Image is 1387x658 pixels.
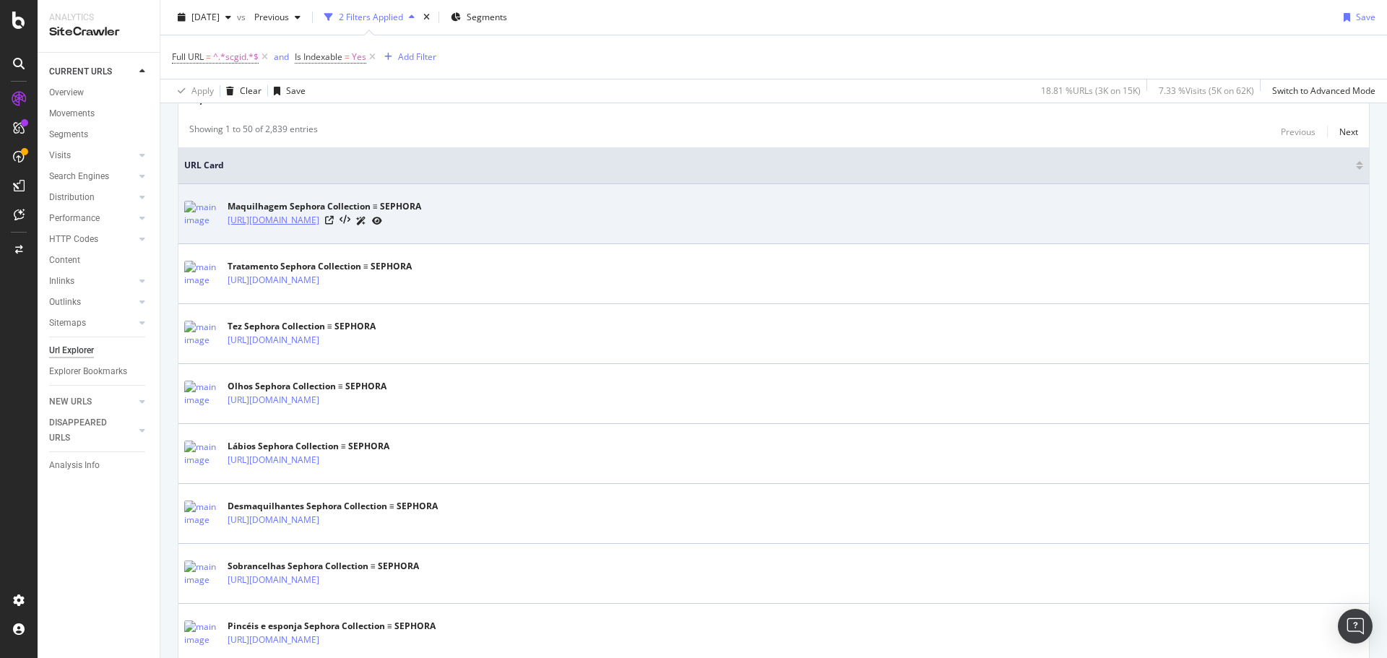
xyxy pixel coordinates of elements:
[467,11,507,23] span: Segments
[172,6,237,29] button: [DATE]
[49,232,98,247] div: HTTP Codes
[172,51,204,63] span: Full URL
[249,6,306,29] button: Previous
[49,190,95,205] div: Distribution
[228,260,412,273] div: Tratamento Sephora Collection ≡ SEPHORA
[228,633,319,647] a: [URL][DOMAIN_NAME]
[49,127,150,142] a: Segments
[184,381,220,407] img: main image
[184,159,1352,172] span: URL Card
[1159,85,1254,97] div: 7.33 % Visits ( 5K on 62K )
[49,394,135,410] a: NEW URLS
[49,64,135,79] a: CURRENT URLS
[184,201,220,227] img: main image
[268,79,306,103] button: Save
[1338,609,1373,644] div: Open Intercom Messenger
[228,320,382,333] div: Tez Sephora Collection ≡ SEPHORA
[398,51,436,63] div: Add Filter
[1266,79,1375,103] button: Switch to Advanced Mode
[49,316,135,331] a: Sitemaps
[286,85,306,97] div: Save
[49,458,150,473] a: Analysis Info
[49,458,100,473] div: Analysis Info
[228,380,386,393] div: Olhos Sephora Collection ≡ SEPHORA
[189,123,318,140] div: Showing 1 to 50 of 2,839 entries
[295,51,342,63] span: Is Indexable
[228,393,319,407] a: [URL][DOMAIN_NAME]
[1272,85,1375,97] div: Switch to Advanced Mode
[213,47,259,67] span: ^.*scgid.*$
[191,11,220,23] span: 2025 Aug. 26th
[49,316,86,331] div: Sitemaps
[1338,6,1375,29] button: Save
[1339,126,1358,138] div: Next
[184,560,220,586] img: main image
[325,216,334,225] a: Visit Online Page
[339,11,403,23] div: 2 Filters Applied
[49,211,135,226] a: Performance
[1356,11,1375,23] div: Save
[1041,85,1141,97] div: 18.81 % URLs ( 3K on 15K )
[372,213,382,228] a: URL Inspection
[49,295,135,310] a: Outlinks
[1339,123,1358,140] button: Next
[49,190,135,205] a: Distribution
[191,85,214,97] div: Apply
[49,211,100,226] div: Performance
[228,560,419,573] div: Sobrancelhas Sephora Collection ≡ SEPHORA
[228,273,319,287] a: [URL][DOMAIN_NAME]
[356,213,366,228] a: AI Url Details
[228,620,436,633] div: Pincéis e esponja Sephora Collection ≡ SEPHORA
[1281,123,1315,140] button: Previous
[228,440,389,453] div: Lábios Sephora Collection ≡ SEPHORA
[352,47,366,67] span: Yes
[49,415,135,446] a: DISAPPEARED URLS
[228,213,319,228] a: [URL][DOMAIN_NAME]
[228,573,319,587] a: [URL][DOMAIN_NAME]
[184,321,220,347] img: main image
[49,64,112,79] div: CURRENT URLS
[49,232,135,247] a: HTTP Codes
[49,106,95,121] div: Movements
[1281,126,1315,138] div: Previous
[206,51,211,63] span: =
[49,253,150,268] a: Content
[49,415,122,446] div: DISAPPEARED URLS
[184,501,220,527] img: main image
[228,333,319,347] a: [URL][DOMAIN_NAME]
[49,253,80,268] div: Content
[228,500,438,513] div: Desmaquilhantes Sephora Collection ≡ SEPHORA
[49,274,135,289] a: Inlinks
[237,11,249,23] span: vs
[49,274,74,289] div: Inlinks
[228,453,319,467] a: [URL][DOMAIN_NAME]
[345,51,350,63] span: =
[184,620,220,646] img: main image
[49,364,150,379] a: Explorer Bookmarks
[319,6,420,29] button: 2 Filters Applied
[49,169,109,184] div: Search Engines
[49,106,150,121] a: Movements
[49,148,71,163] div: Visits
[49,169,135,184] a: Search Engines
[240,85,262,97] div: Clear
[420,10,433,25] div: times
[172,79,214,103] button: Apply
[49,24,148,40] div: SiteCrawler
[228,200,421,213] div: Maquilhagem Sephora Collection ≡ SEPHORA
[49,85,150,100] a: Overview
[274,51,289,63] div: and
[340,215,350,225] button: View HTML Source
[49,148,135,163] a: Visits
[220,79,262,103] button: Clear
[49,127,88,142] div: Segments
[49,343,150,358] a: Url Explorer
[49,295,81,310] div: Outlinks
[228,513,319,527] a: [URL][DOMAIN_NAME]
[49,394,92,410] div: NEW URLS
[184,261,220,287] img: main image
[274,50,289,64] button: and
[379,48,436,66] button: Add Filter
[49,364,127,379] div: Explorer Bookmarks
[249,11,289,23] span: Previous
